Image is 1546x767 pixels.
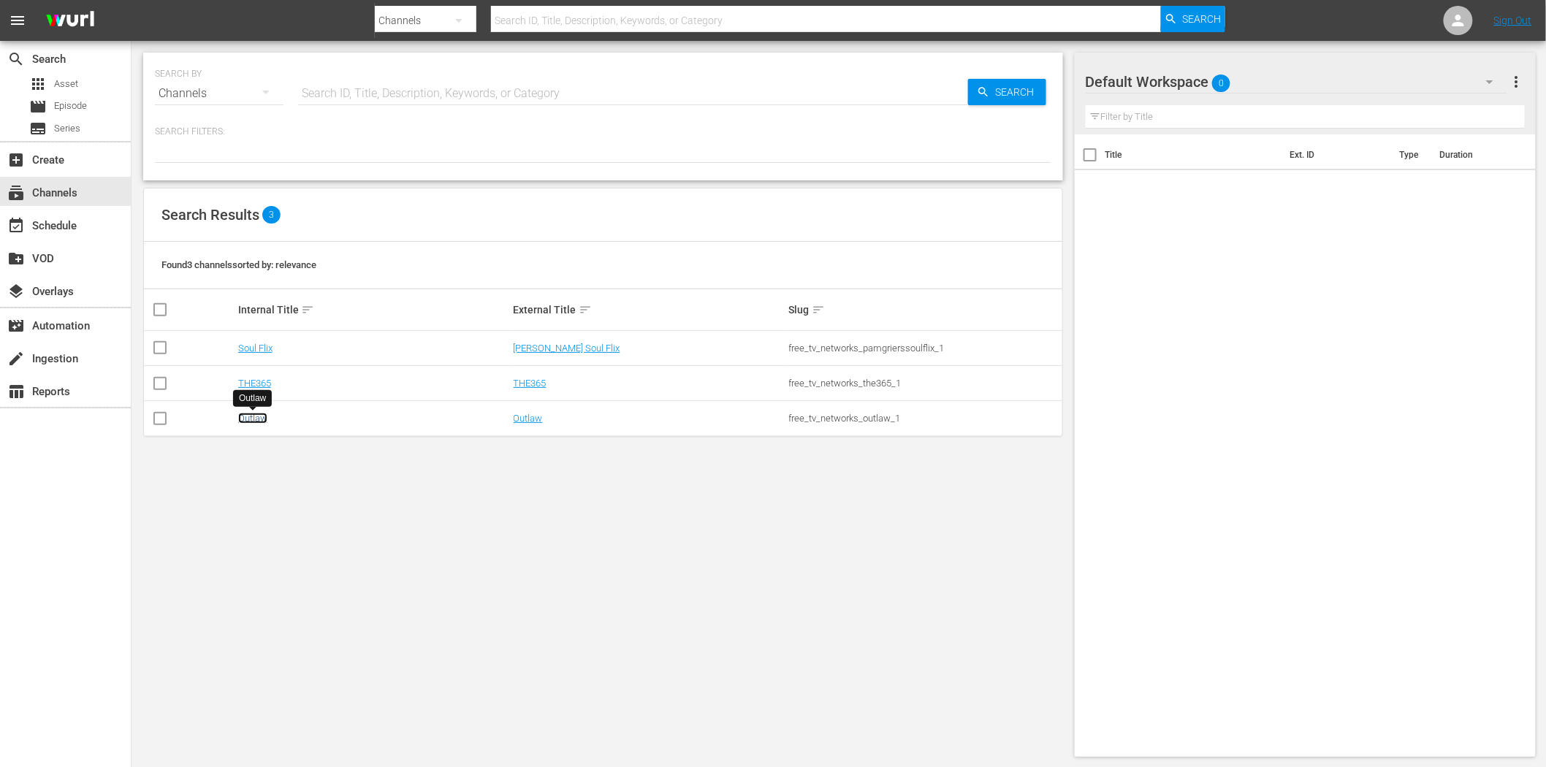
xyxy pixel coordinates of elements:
[54,99,87,113] span: Episode
[9,12,26,29] span: menu
[238,378,271,389] a: THE365
[514,413,543,424] a: Outlaw
[7,50,25,68] span: Search
[155,73,283,114] div: Channels
[29,120,47,137] span: Series
[262,206,281,224] span: 3
[514,378,547,389] a: THE365
[7,283,25,300] span: Overlays
[990,79,1046,105] span: Search
[579,303,592,316] span: sort
[789,378,1060,389] div: free_tv_networks_the365_1
[1161,6,1225,32] button: Search
[789,343,1060,354] div: free_tv_networks_pamgrierssoulflix_1
[789,413,1060,424] div: free_tv_networks_outlaw_1
[7,217,25,234] span: Schedule
[239,392,266,405] div: Outlaw
[238,343,273,354] a: Soul Flix
[1431,134,1518,175] th: Duration
[789,301,1060,318] div: Slug
[514,301,785,318] div: External Title
[7,151,25,169] span: Create
[7,317,25,335] span: Automation
[1212,68,1230,99] span: 0
[1494,15,1532,26] a: Sign Out
[1390,134,1431,175] th: Type
[301,303,314,316] span: sort
[54,77,78,91] span: Asset
[812,303,825,316] span: sort
[29,98,47,115] span: Episode
[155,126,1051,138] p: Search Filters:
[161,259,316,270] span: Found 3 channels sorted by: relevance
[1086,61,1508,102] div: Default Workspace
[7,350,25,367] span: Ingestion
[1507,73,1525,91] span: more_vert
[7,383,25,400] span: Reports
[1507,64,1525,99] button: more_vert
[7,250,25,267] span: VOD
[1105,134,1282,175] th: Title
[238,413,267,424] a: Outlaw
[514,343,620,354] a: [PERSON_NAME] Soul Flix
[1182,6,1221,32] span: Search
[238,301,509,318] div: Internal Title
[1281,134,1390,175] th: Ext. ID
[7,184,25,202] span: Channels
[29,75,47,93] span: Asset
[35,4,105,38] img: ans4CAIJ8jUAAAAAAAAAAAAAAAAAAAAAAAAgQb4GAAAAAAAAAAAAAAAAAAAAAAAAJMjXAAAAAAAAAAAAAAAAAAAAAAAAgAT5G...
[161,206,259,224] span: Search Results
[54,121,80,136] span: Series
[968,79,1046,105] button: Search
